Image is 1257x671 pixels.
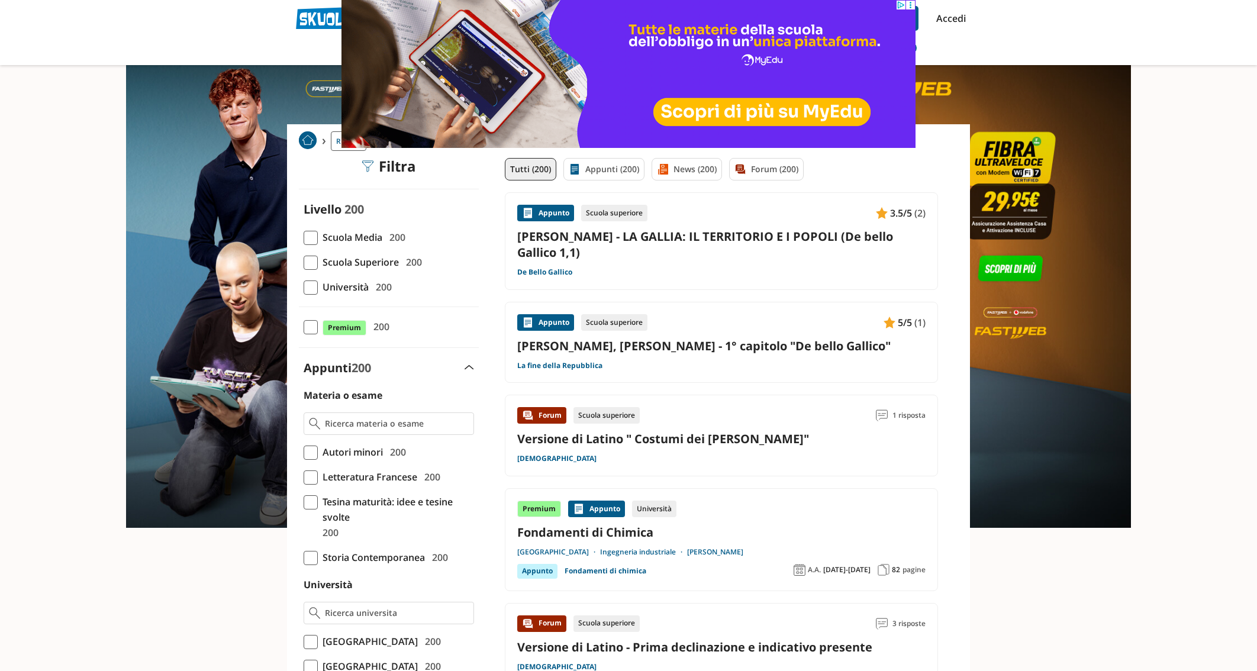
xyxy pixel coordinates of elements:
[517,361,602,370] a: La fine della Repubblica
[304,360,371,376] label: Appunti
[517,501,561,517] div: Premium
[569,163,581,175] img: Appunti filtro contenuto
[892,407,926,424] span: 1 risposta
[362,160,374,172] img: Filtra filtri mobile
[573,407,640,424] div: Scuola superiore
[304,389,382,402] label: Materia o esame
[936,6,961,31] a: Accedi
[325,607,469,619] input: Ricerca universita
[517,454,597,463] a: [DEMOGRAPHIC_DATA]
[522,317,534,328] img: Appunti contenuto
[565,564,646,578] a: Fondamenti di chimica
[522,618,534,630] img: Forum contenuto
[729,158,804,180] a: Forum (200)
[517,615,566,632] div: Forum
[522,207,534,219] img: Appunti contenuto
[914,205,926,221] span: (2)
[318,550,425,565] span: Storia Contemporanea
[876,409,888,421] img: Commenti lettura
[808,565,821,575] span: A.A.
[914,315,926,330] span: (1)
[517,639,872,655] a: Versione di Latino - Prima declinazione e indicativo presente
[878,564,889,576] img: Pagine
[573,503,585,515] img: Appunti contenuto
[884,317,895,328] img: Appunti contenuto
[581,205,647,221] div: Scuola superiore
[309,607,320,619] img: Ricerca universita
[517,205,574,221] div: Appunto
[903,565,926,575] span: pagine
[517,407,566,424] div: Forum
[794,564,805,576] img: Anno accademico
[362,158,416,175] div: Filtra
[734,163,746,175] img: Forum filtro contenuto
[401,254,422,270] span: 200
[304,578,353,591] label: Università
[318,230,382,245] span: Scuola Media
[687,547,743,557] a: [PERSON_NAME]
[517,431,809,447] a: Versione di Latino " Costumi dei [PERSON_NAME]"
[420,634,441,649] span: 200
[563,158,644,180] a: Appunti (200)
[517,564,557,578] div: Appunto
[420,469,440,485] span: 200
[876,618,888,630] img: Commenti lettura
[385,444,406,460] span: 200
[505,158,556,180] a: Tutti (200)
[898,315,912,330] span: 5/5
[318,525,339,540] span: 200
[568,501,625,517] div: Appunto
[369,319,389,334] span: 200
[823,565,871,575] span: [DATE]-[DATE]
[892,615,926,632] span: 3 risposte
[318,279,369,295] span: Università
[517,547,600,557] a: [GEOGRAPHIC_DATA]
[309,418,320,430] img: Ricerca materia o esame
[600,547,687,557] a: Ingegneria industriale
[371,279,392,295] span: 200
[299,131,317,149] img: Home
[318,634,418,649] span: [GEOGRAPHIC_DATA]
[517,228,926,260] a: [PERSON_NAME] - LA GALLIA: IL TERRITORIO E I POPOLI (De bello Gallico 1,1)
[517,314,574,331] div: Appunto
[318,444,383,460] span: Autori minori
[318,494,474,525] span: Tesina maturità: idee e tesine svolte
[632,501,676,517] div: Università
[304,201,341,217] label: Livello
[331,131,366,151] a: Ricerca
[652,158,722,180] a: News (200)
[657,163,669,175] img: News filtro contenuto
[427,550,448,565] span: 200
[344,201,364,217] span: 200
[581,314,647,331] div: Scuola superiore
[892,565,900,575] span: 82
[573,615,640,632] div: Scuola superiore
[522,409,534,421] img: Forum contenuto
[323,320,366,335] span: Premium
[465,365,474,370] img: Apri e chiudi sezione
[352,360,371,376] span: 200
[876,207,888,219] img: Appunti contenuto
[318,254,399,270] span: Scuola Superiore
[325,418,469,430] input: Ricerca materia o esame
[517,524,926,540] a: Fondamenti di Chimica
[517,338,926,354] a: [PERSON_NAME], [PERSON_NAME] - 1° capitolo "De bello Gallico"
[385,230,405,245] span: 200
[517,267,572,277] a: De Bello Gallico
[318,469,417,485] span: Letteratura Francese
[890,205,912,221] span: 3.5/5
[299,131,317,151] a: Home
